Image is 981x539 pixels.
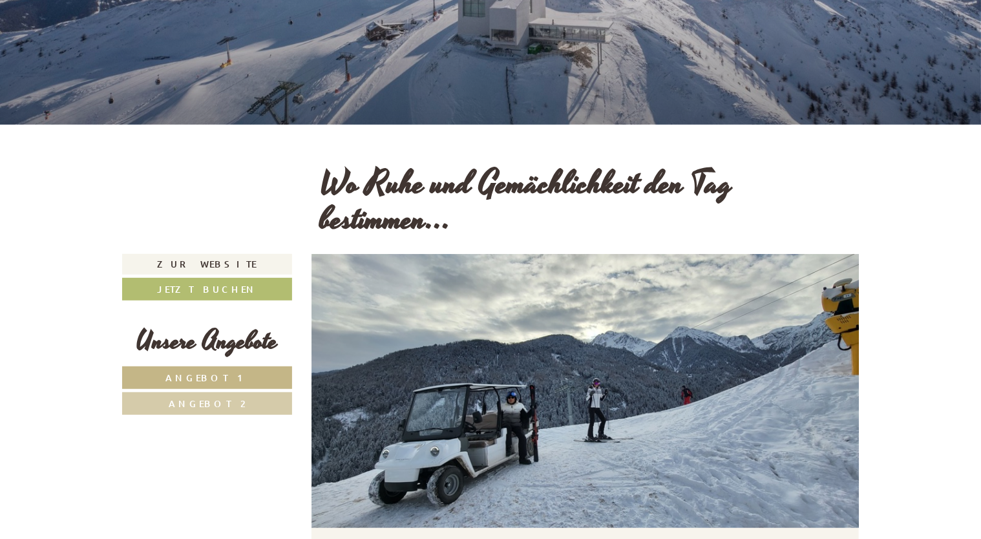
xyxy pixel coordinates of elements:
[122,323,292,360] div: Unsere Angebote
[122,254,292,275] a: Zur Website
[169,397,246,410] span: Angebot 2
[321,167,850,238] h1: Wo Ruhe und Gemächlichkeit den Tag bestimmen...
[122,278,292,301] a: Jetzt buchen
[165,372,249,384] span: Angebot 1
